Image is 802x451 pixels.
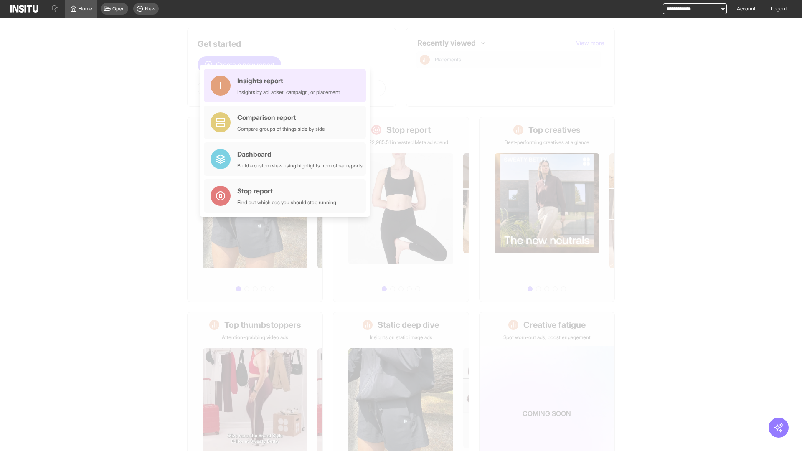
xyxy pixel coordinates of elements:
[79,5,92,12] span: Home
[112,5,125,12] span: Open
[237,186,336,196] div: Stop report
[237,149,363,159] div: Dashboard
[237,89,340,96] div: Insights by ad, adset, campaign, or placement
[237,162,363,169] div: Build a custom view using highlights from other reports
[237,112,325,122] div: Comparison report
[10,5,38,13] img: Logo
[237,199,336,206] div: Find out which ads you should stop running
[145,5,155,12] span: New
[237,76,340,86] div: Insights report
[237,126,325,132] div: Compare groups of things side by side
